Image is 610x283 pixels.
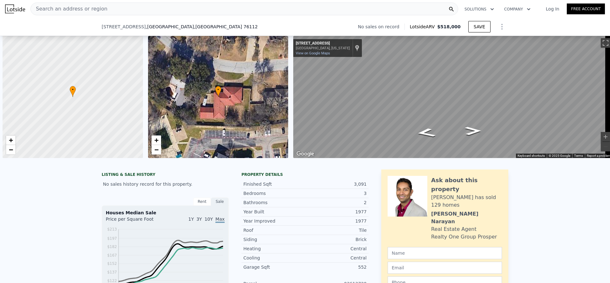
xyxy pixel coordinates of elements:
[243,190,305,197] div: Bedrooms
[408,126,444,140] path: Go East, Lantana Ln
[107,270,117,274] tspan: $137
[211,197,229,206] div: Sale
[70,87,76,93] span: •
[107,261,117,266] tspan: $152
[107,279,117,283] tspan: $122
[499,3,536,15] button: Company
[243,209,305,215] div: Year Built
[5,4,25,13] img: Lotside
[205,217,213,222] span: 10Y
[194,24,258,29] span: , [GEOGRAPHIC_DATA] 76112
[243,227,305,233] div: Roof
[188,217,194,222] span: 1Y
[102,172,229,178] div: LISTING & SALE HISTORY
[243,264,305,270] div: Garage Sqft
[431,210,502,225] div: [PERSON_NAME] Narayan
[305,255,367,261] div: Central
[388,262,502,274] input: Email
[154,146,158,154] span: −
[431,176,502,194] div: Ask about this property
[6,135,16,145] a: Zoom in
[146,24,258,30] span: , [GEOGRAPHIC_DATA]
[102,24,146,30] span: [STREET_ADDRESS]
[152,135,161,145] a: Zoom in
[305,181,367,187] div: 3,091
[70,86,76,97] div: •
[305,245,367,252] div: Central
[6,145,16,155] a: Zoom out
[196,217,202,222] span: 3Y
[355,45,359,52] a: Show location on map
[468,21,491,32] button: SAVE
[107,227,117,231] tspan: $213
[243,245,305,252] div: Heating
[193,197,211,206] div: Rent
[154,136,158,144] span: +
[215,86,221,97] div: •
[305,190,367,197] div: 3
[518,154,545,158] button: Keyboard shortcuts
[295,150,316,158] img: Google
[305,264,367,270] div: 552
[243,218,305,224] div: Year Improved
[496,20,508,33] button: Show Options
[437,24,461,29] span: $518,000
[458,125,488,137] path: Go West, Lantana Ln
[296,51,330,55] a: View on Google Maps
[9,136,13,144] span: +
[107,236,117,241] tspan: $197
[574,154,583,157] a: Terms (opens in new tab)
[102,178,229,190] div: No sales history record for this property.
[388,247,502,259] input: Name
[296,46,350,50] div: [GEOGRAPHIC_DATA], [US_STATE]
[305,236,367,243] div: Brick
[410,24,437,30] span: Lotside ARV
[305,199,367,206] div: 2
[567,3,605,14] a: Free Account
[241,172,369,177] div: Property details
[296,41,350,46] div: [STREET_ADDRESS]
[431,225,477,233] div: Real Estate Agent
[431,194,502,209] div: [PERSON_NAME] has sold 129 homes
[215,87,221,93] span: •
[459,3,499,15] button: Solutions
[107,245,117,249] tspan: $182
[305,227,367,233] div: Tile
[31,5,107,13] span: Search an address or region
[305,218,367,224] div: 1977
[243,255,305,261] div: Cooling
[358,24,404,30] div: No sales on record
[295,150,316,158] a: Open this area in Google Maps (opens a new window)
[243,181,305,187] div: Finished Sqft
[106,210,225,216] div: Houses Median Sale
[106,216,165,226] div: Price per Square Foot
[243,199,305,206] div: Bathrooms
[9,146,13,154] span: −
[243,236,305,243] div: Siding
[305,209,367,215] div: 1977
[152,145,161,155] a: Zoom out
[538,6,567,12] a: Log In
[215,217,225,223] span: Max
[431,233,497,241] div: Realty One Group Prosper
[549,154,570,157] span: © 2025 Google
[107,253,117,258] tspan: $167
